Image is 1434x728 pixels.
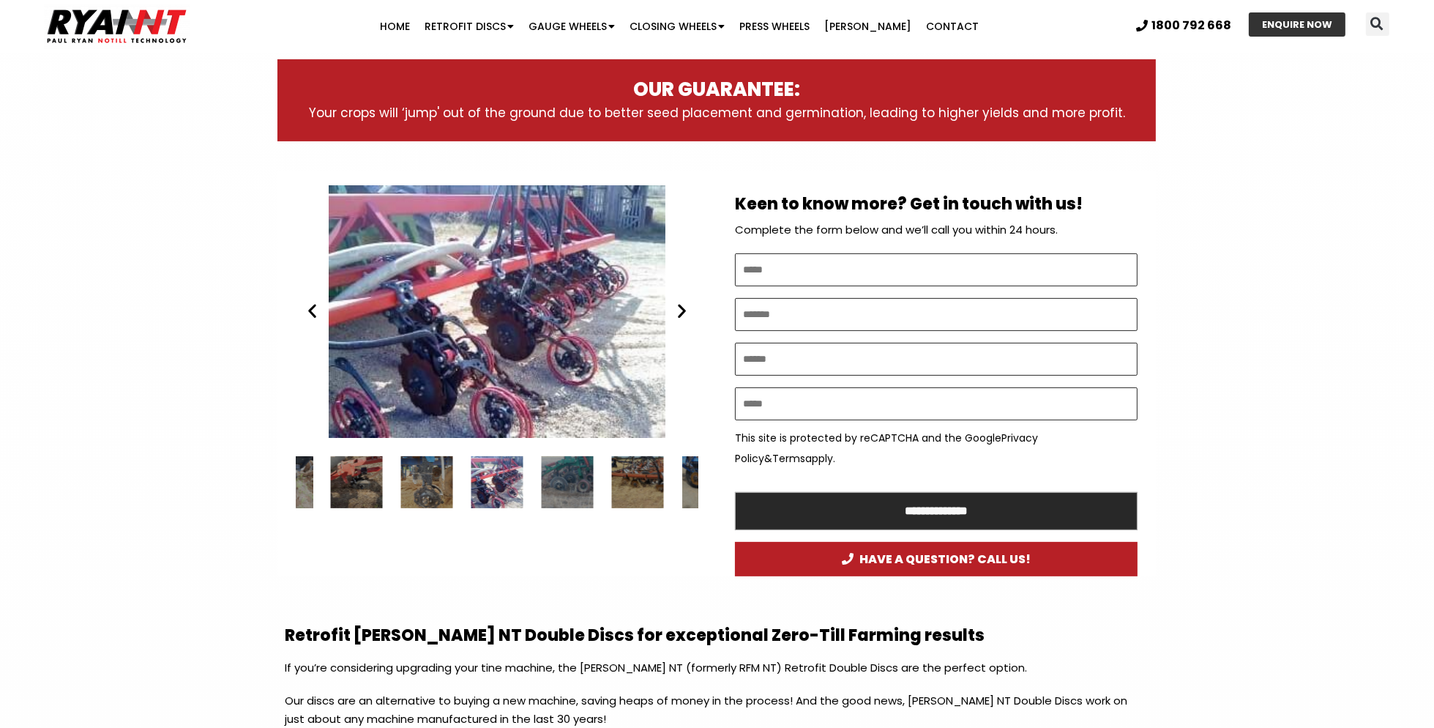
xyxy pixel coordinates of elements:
span: Your crops will ‘jump' out of the ground due to better seed placement and germination, leading to... [309,104,1125,122]
p: This site is protected by reCAPTCHA and the Google & apply. [735,428,1138,469]
a: Home [373,12,417,41]
a: [PERSON_NAME] [817,12,919,41]
a: Press Wheels [732,12,817,41]
span: 1800 792 668 [1151,20,1231,31]
nav: Menu [278,12,1081,41]
span: HAVE A QUESTION? CALL US! [842,553,1031,565]
div: Slides [296,185,698,438]
a: Closing Wheels [622,12,732,41]
div: 24 / 34 [681,456,733,508]
a: ENQUIRE NOW [1249,12,1345,37]
h3: OUR GUARANTEE: [307,78,1127,103]
a: Contact [919,12,986,41]
div: 21 / 34 [471,456,523,508]
div: 20 / 34 [401,456,453,508]
a: HAVE A QUESTION? CALL US! [735,542,1138,576]
h2: Retrofit [PERSON_NAME] NT Double Discs for exceptional Zero-Till Farming results [285,628,1149,644]
div: 22 / 34 [542,456,594,508]
span: ENQUIRE NOW [1262,20,1332,29]
div: Search [1366,12,1389,36]
div: 23 / 34 [611,456,663,508]
img: Ryan NT logo [44,4,190,49]
h2: Keen to know more? Get in touch with us! [735,196,1138,212]
div: RYAN NT Retrofit Double Discs and tyne mounted press wheels [471,456,523,508]
div: Slides Slides [296,456,698,508]
a: Gauge Wheels [521,12,622,41]
div: Previous slide [303,302,321,321]
a: Retrofit Discs [417,12,521,41]
div: RYAN NT Retrofit Double Discs and tyne mounted press wheels [296,185,698,438]
p: If you’re considering upgrading your tine machine, the [PERSON_NAME] NT (formerly RFM NT) Retrofi... [285,658,1149,691]
p: Complete the form below and we’ll call you within 24 hours. [735,220,1138,240]
div: 21 / 34 [296,185,698,438]
div: 18 / 34 [261,456,313,508]
a: 1800 792 668 [1136,20,1231,31]
div: Next slide [673,302,691,321]
div: 19 / 34 [331,456,383,508]
a: Terms [772,451,805,466]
